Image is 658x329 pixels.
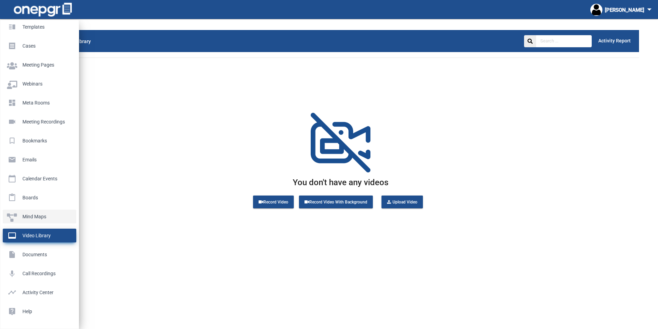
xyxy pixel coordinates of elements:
mat-icon: arrow_drop_down [644,4,655,14]
a: Webinars [3,77,76,91]
a: receiptCases [3,39,76,53]
p: Cases [7,41,69,51]
span: Record Video [259,200,288,205]
button: Record Video [253,196,294,208]
a: calendar_todayCalendar Events [3,172,76,186]
a: timelineActivity Center [3,286,76,299]
img: one-pgr-logo-white.svg [14,3,72,17]
a: dashboardMeta Rooms [3,96,76,110]
p: Calendar Events [7,173,69,184]
p: Meeting Recordings [7,117,69,127]
a: videocamMeeting Recordings [3,115,76,129]
span: Record Video With Background [304,200,367,205]
p: Mind Maps [7,211,69,222]
a: insert_drive_fileDocuments [3,248,76,261]
p: Emails [7,154,69,165]
a: vertical_splitTemplates [3,20,76,34]
p: Templates [7,22,69,32]
p: Activity Center [7,287,69,298]
a: keyboard_voiceCall Recordings [3,267,76,280]
p: Documents [7,249,69,260]
p: Call Recordings [7,268,69,279]
p: Meta Rooms [7,98,69,108]
button: Record Video With Background [299,196,373,208]
p: Boards [7,192,69,203]
p: help [7,306,69,317]
img: video-camera.png [311,113,370,172]
a: live_helphelp [3,305,76,318]
input: Search ... [536,35,592,47]
a: content_pasteBoards [3,191,76,205]
p: Video Library [7,230,69,241]
p: Activity Report [598,35,631,47]
p: Bookmarks [7,136,69,146]
a: Meeting Pages [3,58,76,72]
a: Mind Maps [3,210,76,223]
img: profile.jpg [590,4,602,16]
p: Meeting Pages [7,60,69,70]
a: bookmark_borderBookmarks [3,134,76,148]
a: emailEmails [3,153,76,167]
h4: You don't have any videos [293,178,388,188]
p: Webinars [7,79,69,89]
a: video_labelVideo Library [3,229,76,242]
